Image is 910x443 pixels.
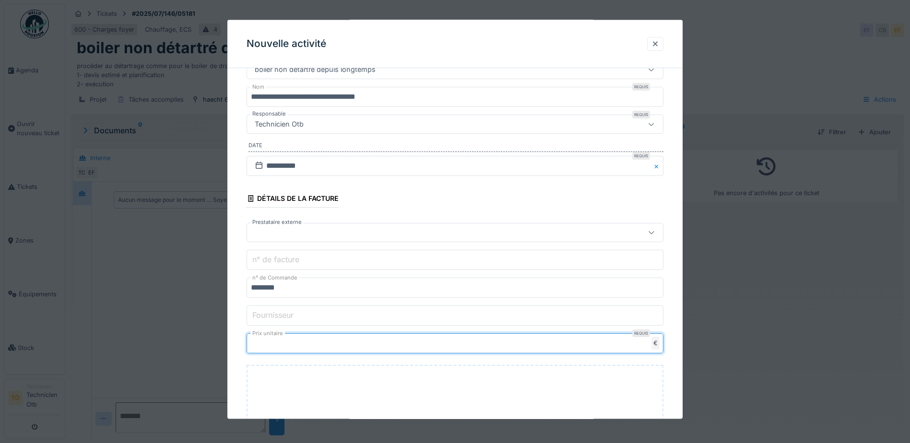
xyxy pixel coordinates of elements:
[653,156,663,176] button: Close
[632,329,650,337] div: Requis
[247,38,326,50] h3: Nouvelle activité
[248,141,663,152] label: Date
[632,83,650,91] div: Requis
[250,329,285,338] label: Prix unitaire
[250,254,301,265] label: n° de facture
[247,191,339,208] div: Détails de la facture
[250,83,266,91] label: Nom
[651,337,660,350] div: €
[251,64,379,75] div: boiler non détartré depuis longtemps
[250,274,299,282] label: n° de Commande
[632,152,650,160] div: Requis
[250,309,295,321] label: Fournisseur
[251,119,307,129] div: Technicien Otb
[632,111,650,118] div: Requis
[250,218,304,226] label: Prestataire externe
[250,110,288,118] label: Responsable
